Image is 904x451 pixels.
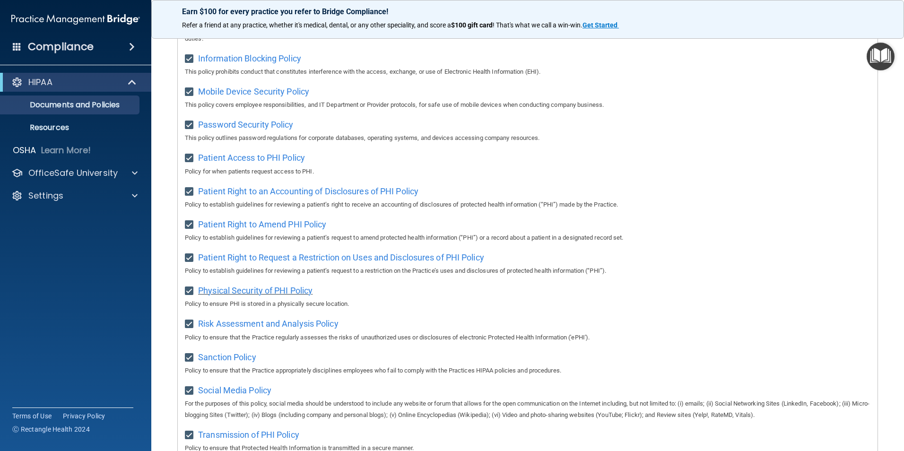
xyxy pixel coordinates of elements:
p: For the purposes of this policy, social media should be understood to include any website or foru... [185,398,870,421]
p: Learn More! [41,145,91,156]
p: HIPAA [28,77,52,88]
p: OfficeSafe University [28,167,118,179]
span: Ⓒ Rectangle Health 2024 [12,425,90,434]
button: Open Resource Center [867,43,895,70]
p: Policy to establish guidelines for reviewing a patient’s request to amend protected health inform... [185,232,870,243]
p: Policy to ensure PHI is stored in a physically secure location. [185,298,870,310]
span: Information Blocking Policy [198,53,301,63]
p: Policy to establish guidelines for reviewing a patient’s request to a restriction on the Practice... [185,265,870,277]
strong: $100 gift card [451,21,493,29]
p: Documents and Policies [6,100,135,110]
span: Physical Security of PHI Policy [198,286,313,295]
strong: Get Started [582,21,617,29]
p: This policy covers employee responsibilities, and IT Department or Provider protocols, for safe u... [185,99,870,111]
a: Get Started [582,21,619,29]
p: Policy to establish guidelines for reviewing a patient’s right to receive an accounting of disclo... [185,199,870,210]
a: HIPAA [11,77,137,88]
p: Settings [28,190,63,201]
span: Social Media Policy [198,385,271,395]
p: Policy to ensure that the Practice appropriately disciplines employees who fail to comply with th... [185,365,870,376]
a: Privacy Policy [63,411,105,421]
span: Patient Right to Request a Restriction on Uses and Disclosures of PHI Policy [198,252,484,262]
p: Earn $100 for every practice you refer to Bridge Compliance! [182,7,873,16]
p: This policy prohibits conduct that constitutes interference with the access, exchange, or use of ... [185,66,870,78]
span: Refer a friend at any practice, whether it's medical, dental, or any other speciality, and score a [182,21,451,29]
a: Settings [11,190,138,201]
span: Patient Access to PHI Policy [198,153,305,163]
span: Patient Right to Amend PHI Policy [198,219,326,229]
span: Sanction Policy [198,352,256,362]
a: Terms of Use [12,411,52,421]
p: OSHA [13,145,36,156]
p: Policy to ensure that the Practice regularly assesses the risks of unauthorized uses or disclosur... [185,332,870,343]
a: OfficeSafe University [11,167,138,179]
img: PMB logo [11,10,140,29]
p: This policy outlines password regulations for corporate databases, operating systems, and devices... [185,132,870,144]
p: Policy for when patients request access to PHI. [185,166,870,177]
span: Password Security Policy [198,120,293,130]
span: Risk Assessment and Analysis Policy [198,319,339,329]
p: Resources [6,123,135,132]
span: ! That's what we call a win-win. [493,21,582,29]
span: Mobile Device Security Policy [198,87,309,96]
span: Transmission of PHI Policy [198,430,299,440]
h4: Compliance [28,40,94,53]
span: Patient Right to an Accounting of Disclosures of PHI Policy [198,186,418,196]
